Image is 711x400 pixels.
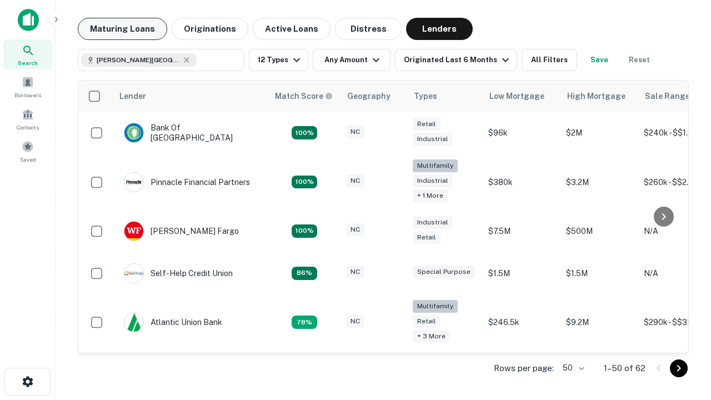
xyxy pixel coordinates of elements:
[17,123,39,132] span: Contacts
[483,210,560,252] td: $7.5M
[406,18,473,40] button: Lenders
[124,313,143,332] img: picture
[346,174,364,187] div: NC
[489,89,544,103] div: Low Mortgage
[483,294,560,351] td: $246.5k
[413,159,458,172] div: Multifamily
[567,89,625,103] div: High Mortgage
[346,126,364,138] div: NC
[413,330,450,343] div: + 3 more
[483,252,560,294] td: $1.5M
[413,118,440,131] div: Retail
[124,221,239,241] div: [PERSON_NAME] Fargo
[494,362,554,375] p: Rows per page:
[3,39,52,69] a: Search
[124,123,257,143] div: Bank Of [GEOGRAPHIC_DATA]
[346,315,364,328] div: NC
[172,18,248,40] button: Originations
[275,90,333,102] div: Capitalize uses an advanced AI algorithm to match your search with the best lender. The match sco...
[124,263,233,283] div: Self-help Credit Union
[14,91,41,99] span: Borrowers
[413,174,453,187] div: Industrial
[335,18,402,40] button: Distress
[560,210,638,252] td: $500M
[395,49,517,71] button: Originated Last 6 Months
[622,49,657,71] button: Reset
[560,252,638,294] td: $1.5M
[124,173,143,192] img: picture
[655,311,711,364] iframe: Chat Widget
[119,89,146,103] div: Lender
[604,362,645,375] p: 1–50 of 62
[124,312,222,332] div: Atlantic Union Bank
[413,133,453,146] div: Industrial
[483,81,560,112] th: Low Mortgage
[3,136,52,166] a: Saved
[346,266,364,278] div: NC
[3,104,52,134] a: Contacts
[18,9,39,31] img: capitalize-icon.png
[560,294,638,351] td: $9.2M
[249,49,308,71] button: 12 Types
[113,81,268,112] th: Lender
[253,18,331,40] button: Active Loans
[560,112,638,154] td: $2M
[18,58,38,67] span: Search
[413,231,440,244] div: Retail
[582,49,617,71] button: Save your search to get updates of matches that match your search criteria.
[275,90,331,102] h6: Match Score
[558,360,586,376] div: 50
[670,359,688,377] button: Go to next page
[292,267,317,280] div: Matching Properties: 11, hasApolloMatch: undefined
[124,222,143,241] img: picture
[414,89,437,103] div: Types
[292,176,317,189] div: Matching Properties: 23, hasApolloMatch: undefined
[124,264,143,283] img: picture
[347,89,390,103] div: Geography
[407,81,483,112] th: Types
[292,316,317,329] div: Matching Properties: 10, hasApolloMatch: undefined
[124,123,143,142] img: picture
[413,189,448,202] div: + 1 more
[124,172,250,192] div: Pinnacle Financial Partners
[20,155,36,164] span: Saved
[560,154,638,210] td: $3.2M
[483,154,560,210] td: $380k
[413,300,458,313] div: Multifamily
[346,223,364,236] div: NC
[413,216,453,229] div: Industrial
[292,126,317,139] div: Matching Properties: 14, hasApolloMatch: undefined
[413,266,475,278] div: Special Purpose
[483,112,560,154] td: $96k
[341,81,407,112] th: Geography
[292,224,317,238] div: Matching Properties: 14, hasApolloMatch: undefined
[645,89,690,103] div: Sale Range
[560,81,638,112] th: High Mortgage
[404,53,512,67] div: Originated Last 6 Months
[522,49,577,71] button: All Filters
[97,55,180,65] span: [PERSON_NAME][GEOGRAPHIC_DATA], [GEOGRAPHIC_DATA]
[313,49,390,71] button: Any Amount
[3,72,52,102] a: Borrowers
[413,315,440,328] div: Retail
[78,18,167,40] button: Maturing Loans
[268,81,341,112] th: Capitalize uses an advanced AI algorithm to match your search with the best lender. The match sco...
